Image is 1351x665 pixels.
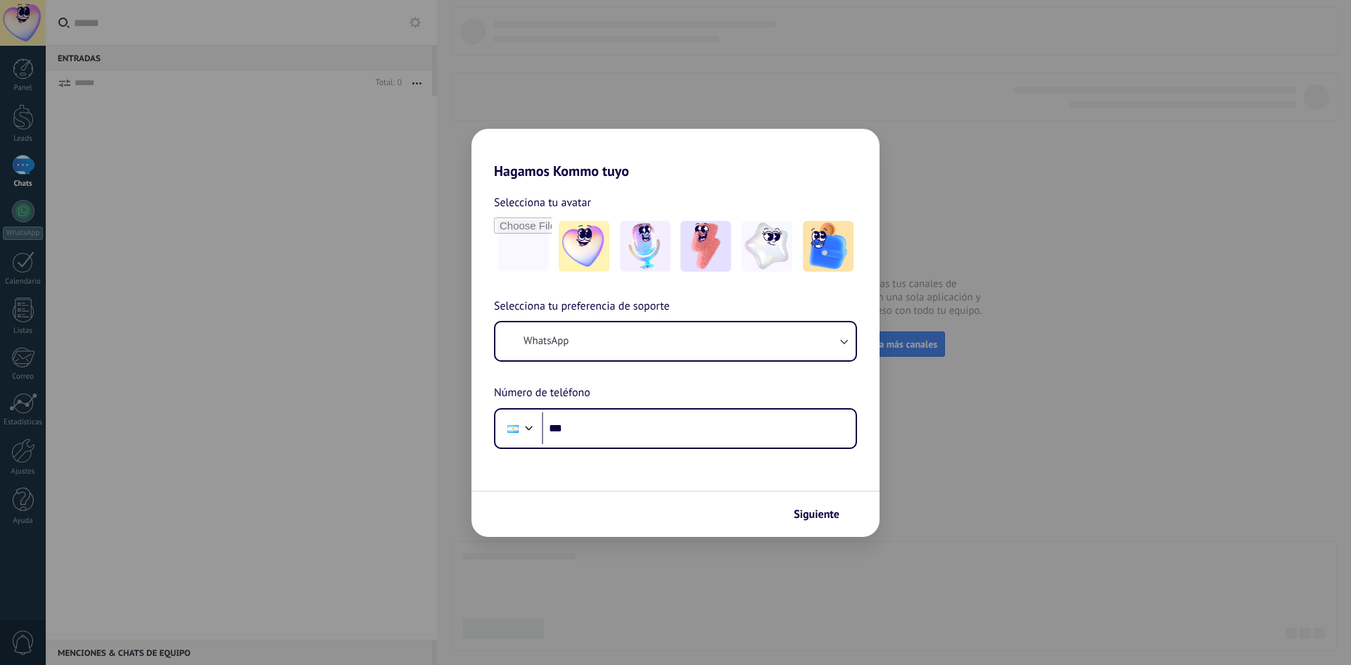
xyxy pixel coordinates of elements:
[620,221,671,272] img: -2.jpeg
[524,334,569,348] span: WhatsApp
[742,221,792,272] img: -4.jpeg
[787,502,858,526] button: Siguiente
[680,221,731,272] img: -3.jpeg
[794,509,839,519] span: Siguiente
[803,221,854,272] img: -5.jpeg
[500,414,526,443] div: Argentina: + 54
[495,322,856,360] button: WhatsApp
[494,194,591,212] span: Selecciona tu avatar
[494,298,670,316] span: Selecciona tu preferencia de soporte
[494,384,590,403] span: Número de teléfono
[471,129,880,179] h2: Hagamos Kommo tuyo
[559,221,609,272] img: -1.jpeg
